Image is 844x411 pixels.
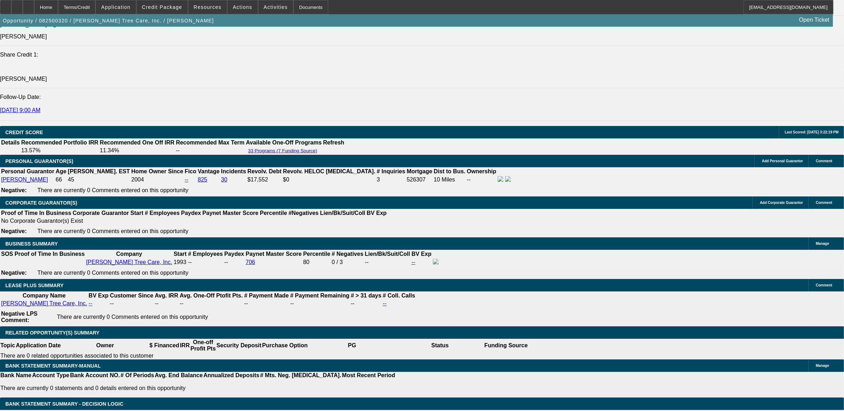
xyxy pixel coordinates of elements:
[179,339,190,352] th: IRR
[188,0,227,14] button: Resources
[498,176,503,182] img: facebook-icon.png
[467,168,496,174] b: Ownership
[351,300,382,307] td: --
[154,300,179,307] td: --
[5,241,58,247] span: BUSINESS SUMMARY
[61,339,149,352] th: Owner
[376,176,405,184] td: 3
[411,251,431,257] b: BV Exp
[5,363,101,369] span: BANK STATEMENT SUMMARY-MANUAL
[224,251,244,257] b: Paydex
[137,0,188,14] button: Credit Package
[332,259,363,265] div: 0 / 3
[142,4,182,10] span: Credit Package
[816,201,832,205] span: Comment
[290,300,350,307] td: --
[0,385,395,391] p: There are currently 0 statements and 0 details entered on this opportunity
[1,228,27,234] b: Negative:
[198,168,220,174] b: Vantage
[246,251,302,257] b: Paynet Master Score
[110,293,153,299] b: Customer Since
[762,159,803,163] span: Add Personal Guarantor
[244,293,289,299] b: # Payment Made
[175,147,245,154] td: --
[145,210,180,216] b: # Employees
[377,168,405,174] b: # Inquiries
[342,372,395,379] th: Most Recent Period
[175,139,245,146] th: Recommended Max Term
[760,201,803,205] span: Add Corporate Guarantor
[1,210,72,217] th: Proof of Time In Business
[89,293,109,299] b: BV Exp
[796,14,832,26] a: Open Ticket
[14,251,85,258] th: Proof of Time In Business
[367,210,387,216] b: BV Exp
[155,293,178,299] b: Avg. IRR
[37,228,188,234] span: There are currently 0 Comments entered on this opportunity
[283,176,376,184] td: $0
[130,210,143,216] b: Start
[1,300,87,306] a: [PERSON_NAME] Tree Care, Inc.
[289,210,319,216] b: #Negatives
[203,372,260,379] th: Annualized Deposits
[131,176,144,183] span: 2004
[56,168,66,174] b: Age
[89,300,93,306] a: --
[332,251,363,257] b: # Negatives
[68,176,130,184] td: 45
[264,4,288,10] span: Activities
[221,168,246,174] b: Incidents
[73,210,129,216] b: Corporate Guarantor
[198,176,208,183] a: 825
[15,339,61,352] th: Application Date
[173,258,187,266] td: 1993
[365,258,410,266] td: --
[233,4,252,10] span: Actions
[320,210,365,216] b: Lien/Bk/Suit/Coll
[5,130,43,135] span: CREDIT SCORE
[216,339,262,352] th: Security Deposit
[110,300,154,307] td: --
[131,168,183,174] b: Home Owner Since
[5,330,99,336] span: RELATED OPPORTUNITY(S) SUMMARY
[99,147,175,154] td: 11.34%
[188,251,223,257] b: # Employees
[5,200,77,206] span: CORPORATE GUARANTOR(S)
[365,251,410,257] b: Lien/Bk/Suit/Coll
[21,147,99,154] td: 13.57%
[5,401,124,407] span: Bank Statement Summary - Decision Logic
[190,339,216,352] th: One-off Profit Pts
[411,259,415,265] a: --
[1,311,37,323] b: Negative LPS Comment:
[323,139,345,146] th: Refresh
[32,372,70,379] th: Account Type
[466,176,497,184] td: --
[396,339,484,352] th: Status
[86,259,172,265] a: [PERSON_NAME] Tree Care, Inc.
[180,293,243,299] b: Avg. One-Off Ptofit Pts.
[120,372,154,379] th: # Of Periods
[785,130,839,134] span: Last Scored: [DATE] 3:22:19 PM
[221,176,227,183] a: 30
[55,176,67,184] td: 66
[1,139,20,146] th: Details
[246,148,319,154] button: 33 Programs (7 Funding Source)
[96,0,136,14] button: Application
[308,339,396,352] th: PG
[5,283,64,288] span: LEASE PLUS SUMMARY
[68,168,130,174] b: [PERSON_NAME]. EST
[433,259,439,264] img: facebook-icon.png
[283,168,376,174] b: Revolv. HELOC [MEDICAL_DATA].
[247,168,282,174] b: Revolv. Debt
[5,158,73,164] span: PERSONAL GUARANTOR(S)
[303,259,330,265] div: 80
[1,251,14,258] th: SOS
[484,339,528,352] th: Funding Source
[174,251,187,257] b: Start
[260,210,287,216] b: Percentile
[246,139,322,146] th: Available One-Off Programs
[101,4,130,10] span: Application
[1,217,390,225] td: No Corporate Guarantor(s) Exist
[1,176,48,183] a: [PERSON_NAME]
[407,176,433,184] td: 526307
